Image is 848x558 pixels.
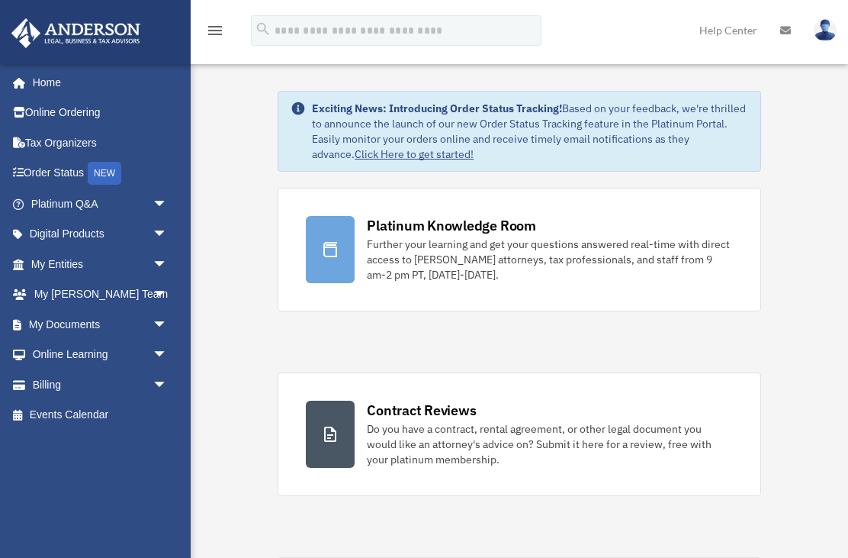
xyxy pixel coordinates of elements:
[153,309,183,340] span: arrow_drop_down
[367,237,733,282] div: Further your learning and get your questions answered real-time with direct access to [PERSON_NAM...
[11,98,191,128] a: Online Ordering
[153,340,183,371] span: arrow_drop_down
[312,102,562,115] strong: Exciting News: Introducing Order Status Tracking!
[312,101,748,162] div: Based on your feedback, we're thrilled to announce the launch of our new Order Status Tracking fe...
[11,189,191,219] a: Platinum Q&Aarrow_drop_down
[278,188,761,311] a: Platinum Knowledge Room Further your learning and get your questions answered real-time with dire...
[7,18,145,48] img: Anderson Advisors Platinum Portal
[153,189,183,220] span: arrow_drop_down
[153,249,183,280] span: arrow_drop_down
[206,21,224,40] i: menu
[367,421,733,467] div: Do you have a contract, rental agreement, or other legal document you would like an attorney's ad...
[153,219,183,250] span: arrow_drop_down
[11,158,191,189] a: Order StatusNEW
[11,127,191,158] a: Tax Organizers
[11,340,191,370] a: Online Learningarrow_drop_down
[11,67,183,98] a: Home
[355,147,474,161] a: Click Here to get started!
[11,219,191,250] a: Digital Productsarrow_drop_down
[88,162,121,185] div: NEW
[367,401,476,420] div: Contract Reviews
[153,369,183,401] span: arrow_drop_down
[255,21,271,37] i: search
[11,400,191,431] a: Events Calendar
[814,19,837,41] img: User Pic
[206,27,224,40] a: menu
[11,369,191,400] a: Billingarrow_drop_down
[11,279,191,310] a: My [PERSON_NAME] Teamarrow_drop_down
[367,216,536,235] div: Platinum Knowledge Room
[11,249,191,279] a: My Entitiesarrow_drop_down
[278,373,761,496] a: Contract Reviews Do you have a contract, rental agreement, or other legal document you would like...
[11,309,191,340] a: My Documentsarrow_drop_down
[153,279,183,311] span: arrow_drop_down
